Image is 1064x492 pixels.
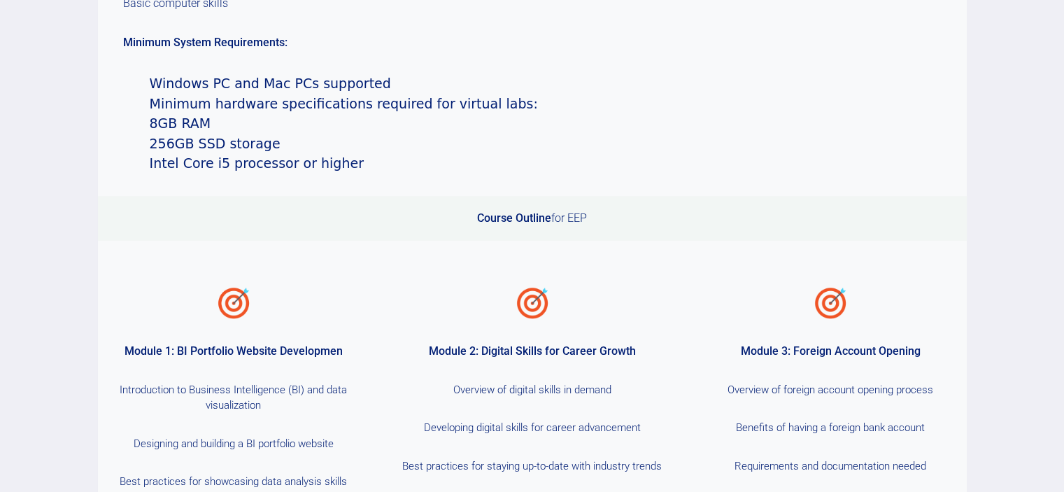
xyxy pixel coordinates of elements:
[98,436,370,452] p: Designing and building a BI portfolio website
[98,474,370,490] p: Best practices for showcasing data analysis skills
[150,153,942,174] li: Intel Core i5 processor or higher
[396,458,668,475] p: Best practices for staying up-to-date with industry trends
[396,420,668,436] p: Developing digital skills for career advancement
[695,382,967,398] p: Overview of foreign account opening process
[396,382,668,398] p: Overview of digital skills in demand
[177,344,343,358] strong: BI Portfolio Website Developmen
[741,344,921,358] strong: Module 3: Foreign Account Opening
[150,134,942,154] li: 256GB SSD storage
[123,36,288,49] strong: Minimum System Requirements:
[477,211,551,225] strong: Course Outline
[150,73,942,94] li: Windows PC and Mac PCs supported
[695,458,967,475] p: Requirements and documentation needed
[98,196,967,241] p: for EEP
[150,113,942,134] li: 8GB RAM
[695,420,967,436] p: Benefits of having a foreign bank account
[125,344,174,358] strong: Module 1:
[150,94,942,114] li: Minimum hardware specifications required for virtual labs:
[429,344,636,358] strong: Module 2: Digital Skills for Career Growth
[98,382,370,414] p: Introduction to Business Intelligence (BI) and data visualization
